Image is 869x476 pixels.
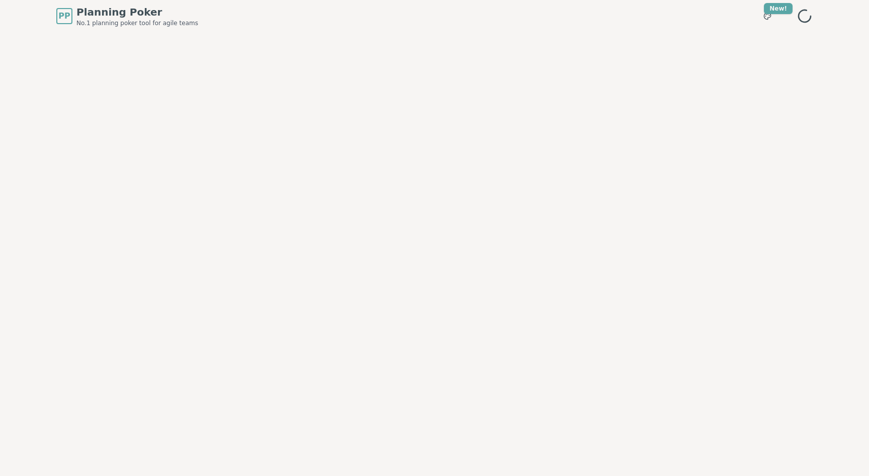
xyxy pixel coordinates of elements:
button: New! [758,7,776,25]
div: New! [764,3,793,14]
a: PPPlanning PokerNo.1 planning poker tool for agile teams [56,5,198,27]
span: Planning Poker [76,5,198,19]
span: No.1 planning poker tool for agile teams [76,19,198,27]
span: PP [58,10,70,22]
